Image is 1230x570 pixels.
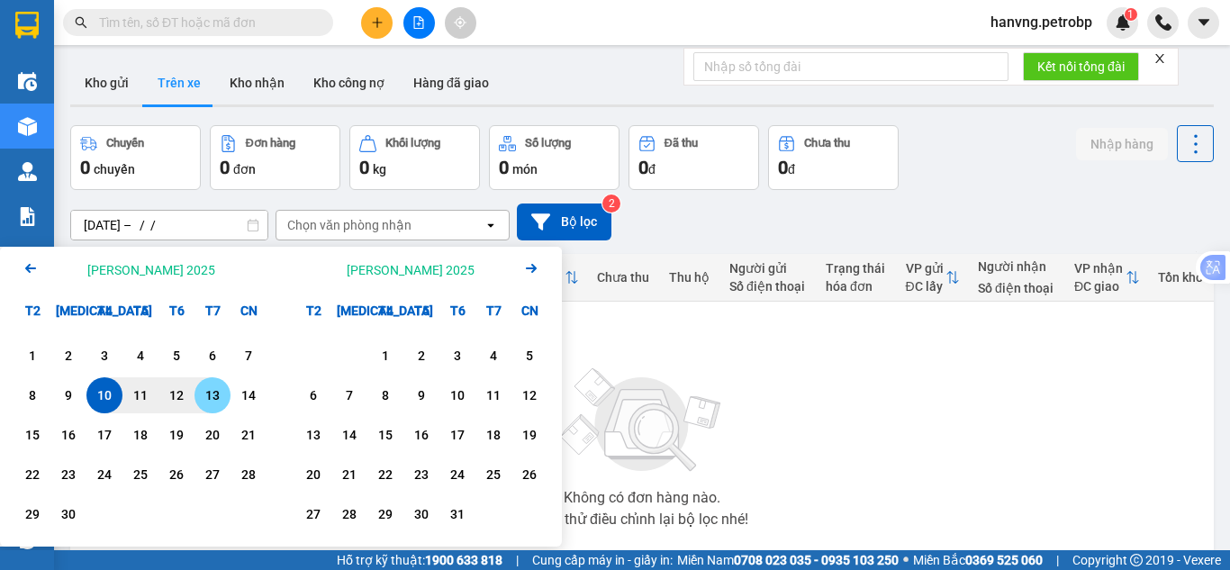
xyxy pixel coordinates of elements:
[1023,52,1139,81] button: Kết nối tổng đài
[403,457,439,493] div: Choose Thứ Năm, tháng 10 23 2025. It's available.
[597,270,651,285] div: Chưa thu
[128,385,153,406] div: 11
[788,162,795,176] span: đ
[295,377,331,413] div: Choose Thứ Hai, tháng 10 6 2025. It's available.
[70,61,143,104] button: Kho gửi
[14,496,50,532] div: Choose Thứ Hai, tháng 09 29 2025. It's available.
[665,137,698,149] div: Đã thu
[439,457,475,493] div: Choose Thứ Sáu, tháng 10 24 2025. It's available.
[194,377,231,413] div: Choose Thứ Bảy, tháng 09 13 2025. It's available.
[403,338,439,374] div: Choose Thứ Năm, tháng 10 2 2025. It's available.
[1196,14,1212,31] span: caret-down
[1056,550,1059,570] span: |
[481,424,506,446] div: 18
[693,52,1008,81] input: Nhập số tổng đài
[56,503,81,525] div: 30
[158,457,194,493] div: Choose Thứ Sáu, tháng 09 26 2025. It's available.
[15,12,39,39] img: logo-vxr
[403,417,439,453] div: Choose Thứ Năm, tháng 10 16 2025. It's available.
[50,417,86,453] div: Choose Thứ Ba, tháng 09 16 2025. It's available.
[50,338,86,374] div: Choose Thứ Ba, tháng 09 2 2025. It's available.
[164,345,189,366] div: 5
[347,261,475,279] div: [PERSON_NAME] 2025
[359,157,369,178] span: 0
[122,417,158,453] div: Choose Thứ Năm, tháng 09 18 2025. It's available.
[50,377,86,413] div: Choose Thứ Ba, tháng 09 9 2025. It's available.
[20,424,45,446] div: 15
[299,61,399,104] button: Kho công nợ
[399,61,503,104] button: Hàng đã giao
[564,491,720,505] div: Không có đơn hàng nào.
[200,464,225,485] div: 27
[200,424,225,446] div: 20
[445,424,470,446] div: 17
[367,457,403,493] div: Choose Thứ Tư, tháng 10 22 2025. It's available.
[50,457,86,493] div: Choose Thứ Ba, tháng 09 23 2025. It's available.
[128,464,153,485] div: 25
[1065,254,1149,302] th: Toggle SortBy
[412,16,425,29] span: file-add
[231,457,267,493] div: Choose Chủ Nhật, tháng 09 28 2025. It's available.
[18,117,37,136] img: warehouse-icon
[1125,8,1137,21] sup: 1
[56,464,81,485] div: 23
[520,258,542,282] button: Next month.
[903,556,909,564] span: ⚪️
[295,496,331,532] div: Choose Thứ Hai, tháng 10 27 2025. It's available.
[87,261,215,279] div: [PERSON_NAME] 2025
[373,503,398,525] div: 29
[361,7,393,39] button: plus
[194,417,231,453] div: Choose Thứ Bảy, tháng 09 20 2025. It's available.
[536,512,748,527] div: Bạn thử điều chỉnh lại bộ lọc nhé!
[14,457,50,493] div: Choose Thứ Hai, tháng 09 22 2025. It's available.
[56,424,81,446] div: 16
[516,550,519,570] span: |
[231,377,267,413] div: Choose Chủ Nhật, tháng 09 14 2025. It's available.
[337,550,502,570] span: Hỗ trợ kỹ thuật:
[86,293,122,329] div: T4
[976,11,1107,33] span: hanvng.petrobp
[511,457,547,493] div: Choose Chủ Nhật, tháng 10 26 2025. It's available.
[439,496,475,532] div: Choose Thứ Sáu, tháng 10 31 2025. It's available.
[409,424,434,446] div: 16
[20,385,45,406] div: 8
[20,345,45,366] div: 1
[236,385,261,406] div: 14
[14,293,50,329] div: T2
[778,157,788,178] span: 0
[517,424,542,446] div: 19
[445,464,470,485] div: 24
[301,385,326,406] div: 6
[295,293,331,329] div: T2
[158,338,194,374] div: Choose Thứ Sáu, tháng 09 5 2025. It's available.
[409,464,434,485] div: 23
[92,345,117,366] div: 3
[231,417,267,453] div: Choose Chủ Nhật, tháng 09 21 2025. It's available.
[373,385,398,406] div: 8
[301,503,326,525] div: 27
[906,279,945,294] div: ĐC lấy
[295,417,331,453] div: Choose Thứ Hai, tháng 10 13 2025. It's available.
[677,550,899,570] span: Miền Nam
[439,377,475,413] div: Choose Thứ Sáu, tháng 10 10 2025. It's available.
[158,417,194,453] div: Choose Thứ Sáu, tháng 09 19 2025. It's available.
[158,293,194,329] div: T6
[92,424,117,446] div: 17
[403,377,439,413] div: Choose Thứ Năm, tháng 10 9 2025. It's available.
[385,137,440,149] div: Khối lượng
[439,338,475,374] div: Choose Thứ Sáu, tháng 10 3 2025. It's available.
[475,377,511,413] div: Choose Thứ Bảy, tháng 10 11 2025. It's available.
[439,293,475,329] div: T6
[1074,261,1126,276] div: VP nhận
[978,259,1056,274] div: Người nhận
[122,338,158,374] div: Choose Thứ Năm, tháng 09 4 2025. It's available.
[56,385,81,406] div: 9
[50,293,86,329] div: [MEDICAL_DATA]
[602,195,620,213] sup: 2
[1153,52,1166,65] span: close
[158,377,194,413] div: Choose Thứ Sáu, tháng 09 12 2025. It's available.
[301,424,326,446] div: 13
[128,345,153,366] div: 4
[734,553,899,567] strong: 0708 023 035 - 0935 103 250
[70,125,201,190] button: Chuyến0chuyến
